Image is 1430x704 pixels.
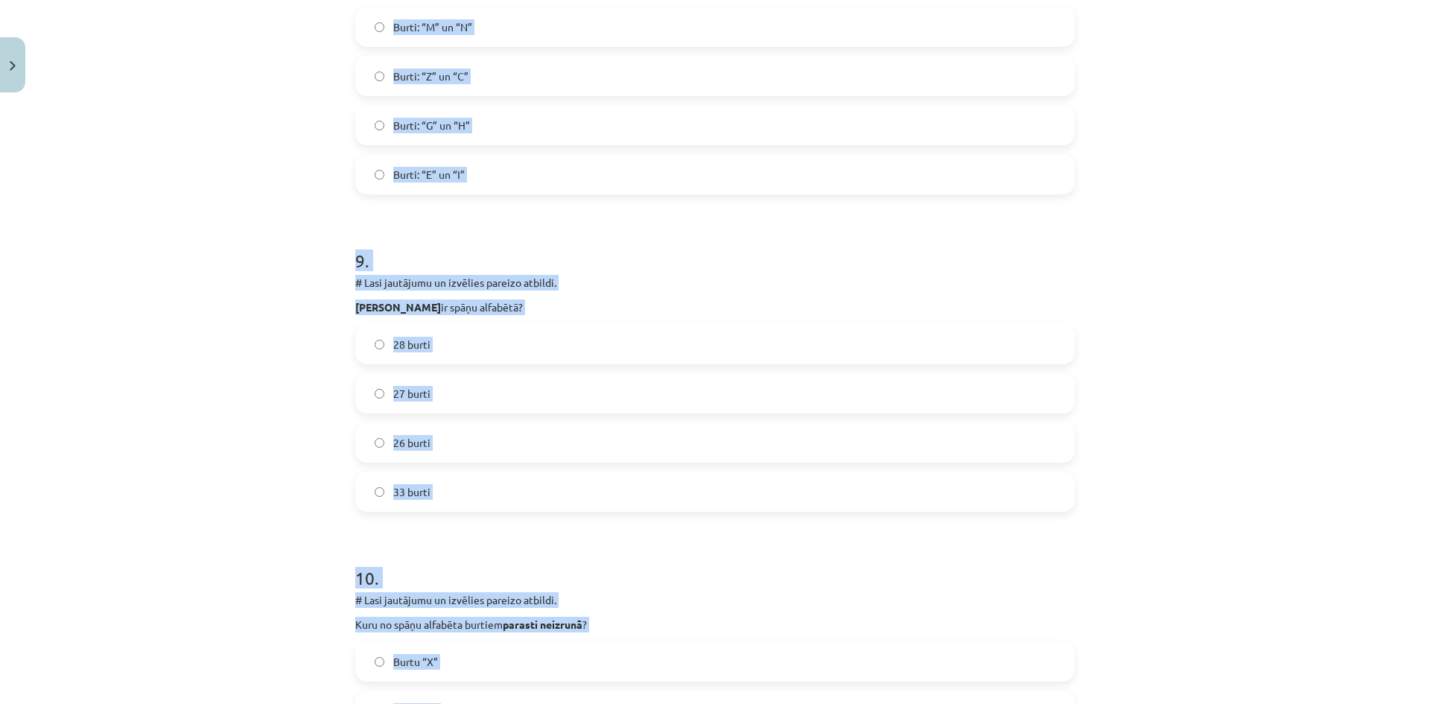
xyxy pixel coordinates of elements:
[393,69,468,84] span: Burti: “Z” un “C”
[355,300,441,314] strong: [PERSON_NAME]
[393,167,465,183] span: Burti: “E” un “I”
[503,618,582,631] strong: parasti neizrunā
[355,275,1075,291] p: # Lasi jautājumu un izvēlies pareizo atbildi.
[375,487,384,497] input: 33 burti
[375,72,384,81] input: Burti: “Z” un “C”
[355,617,1075,632] p: Kuru no spāņu alfabēta burtiem ?
[355,299,1075,315] p: ir spāņu alfabētā?
[375,389,384,399] input: 27 burti
[393,435,430,451] span: 26 burti
[393,337,430,352] span: 28 burti
[393,19,472,35] span: Burti: “M” un “N”
[375,170,384,180] input: Burti: “E” un “I”
[393,386,430,402] span: 27 burti
[375,22,384,32] input: Burti: “M” un “N”
[375,438,384,448] input: 26 burti
[375,121,384,130] input: Burti: “G” un “H”
[355,224,1075,270] h1: 9 .
[375,657,384,667] input: Burtu “X”
[393,484,430,500] span: 33 burti
[393,118,470,133] span: Burti: “G” un “H”
[355,592,1075,608] p: # Lasi jautājumu un izvēlies pareizo atbildi.
[375,340,384,349] input: 28 burti
[393,654,438,670] span: Burtu “X”
[10,61,16,71] img: icon-close-lesson-0947bae3869378f0d4975bcd49f059093ad1ed9edebbc8119c70593378902aed.svg
[355,542,1075,588] h1: 10 .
